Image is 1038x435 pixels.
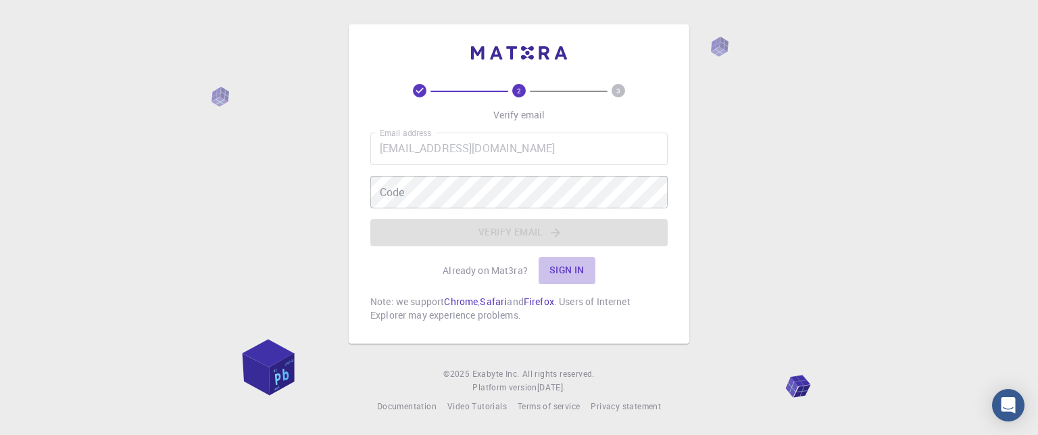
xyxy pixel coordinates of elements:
[380,127,431,139] label: Email address
[443,367,472,381] span: © 2025
[472,367,520,381] a: Exabyte Inc.
[447,400,507,411] span: Video Tutorials
[493,108,545,122] p: Verify email
[480,295,507,308] a: Safari
[522,367,595,381] span: All rights reserved.
[616,86,620,95] text: 3
[539,257,595,284] button: Sign in
[537,382,566,392] span: [DATE] .
[472,368,520,379] span: Exabyte Inc.
[472,381,537,394] span: Platform version
[447,400,507,413] a: Video Tutorials
[370,295,668,322] p: Note: we support , and . Users of Internet Explorer may experience problems.
[517,86,521,95] text: 2
[444,295,478,308] a: Chrome
[377,400,437,413] a: Documentation
[377,400,437,411] span: Documentation
[443,264,528,277] p: Already on Mat3ra?
[524,295,554,308] a: Firefox
[591,400,661,411] span: Privacy statement
[992,389,1024,421] div: Open Intercom Messenger
[591,400,661,413] a: Privacy statement
[537,381,566,394] a: [DATE].
[518,400,580,411] span: Terms of service
[518,400,580,413] a: Terms of service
